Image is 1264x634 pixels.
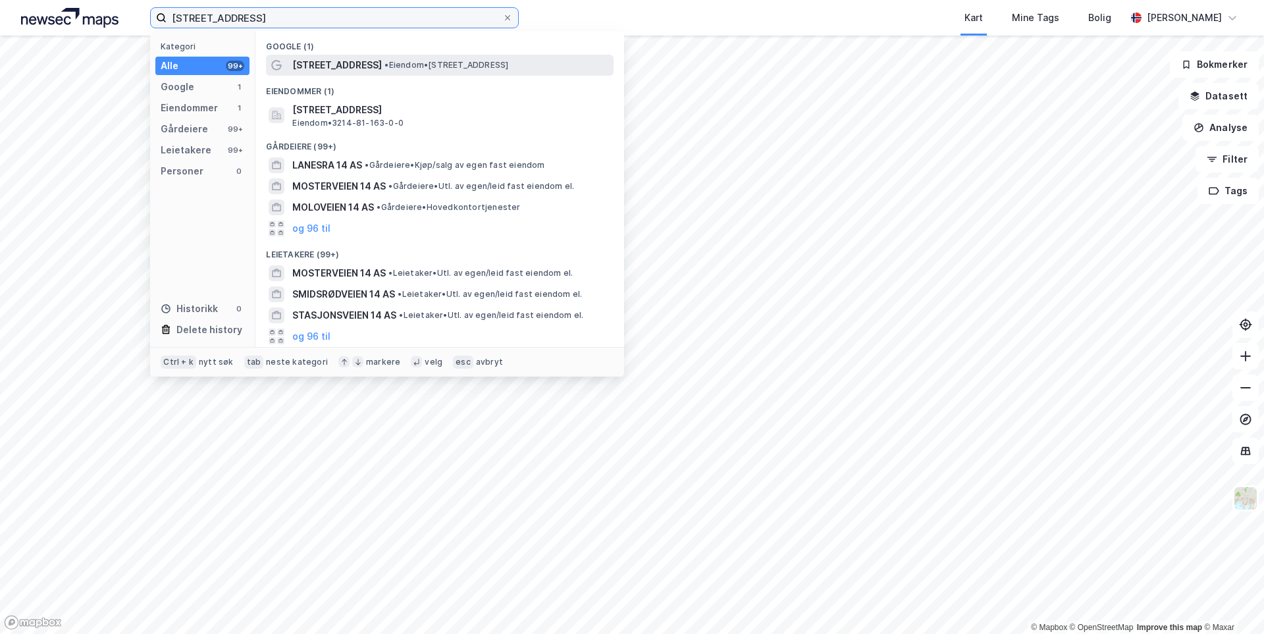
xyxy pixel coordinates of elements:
[964,10,983,26] div: Kart
[377,202,520,213] span: Gårdeiere • Hovedkontortjenester
[476,357,503,367] div: avbryt
[453,356,473,369] div: esc
[399,310,583,321] span: Leietaker • Utl. av egen/leid fast eiendom el.
[255,131,624,155] div: Gårdeiere (99+)
[388,268,573,278] span: Leietaker • Utl. av egen/leid fast eiendom el.
[292,118,404,128] span: Eiendom • 3214-81-163-0-0
[384,60,508,70] span: Eiendom • [STREET_ADDRESS]
[1147,10,1222,26] div: [PERSON_NAME]
[161,356,196,369] div: Ctrl + k
[292,178,386,194] span: MOSTERVEIEN 14 AS
[1198,571,1264,634] iframe: Chat Widget
[377,202,381,212] span: •
[161,121,208,137] div: Gårdeiere
[255,239,624,263] div: Leietakere (99+)
[4,615,62,630] a: Mapbox homepage
[199,357,234,367] div: nytt søk
[292,221,330,236] button: og 96 til
[226,61,244,71] div: 99+
[161,100,218,116] div: Eiendommer
[161,58,178,74] div: Alle
[1198,178,1259,204] button: Tags
[234,304,244,314] div: 0
[255,76,624,99] div: Eiendommer (1)
[399,310,403,320] span: •
[226,124,244,134] div: 99+
[292,329,330,344] button: og 96 til
[398,289,582,300] span: Leietaker • Utl. av egen/leid fast eiendom el.
[1012,10,1059,26] div: Mine Tags
[365,160,544,171] span: Gårdeiere • Kjøp/salg av egen fast eiendom
[292,157,362,173] span: LANESRA 14 AS
[292,265,386,281] span: MOSTERVEIEN 14 AS
[365,160,369,170] span: •
[292,199,374,215] span: MOLOVEIEN 14 AS
[244,356,264,369] div: tab
[161,301,218,317] div: Historikk
[1137,623,1202,632] a: Improve this map
[226,145,244,155] div: 99+
[161,163,203,179] div: Personer
[1088,10,1111,26] div: Bolig
[388,181,392,191] span: •
[366,357,400,367] div: markere
[1070,623,1134,632] a: OpenStreetMap
[1182,115,1259,141] button: Analyse
[292,57,382,73] span: [STREET_ADDRESS]
[266,357,328,367] div: neste kategori
[1198,571,1264,634] div: Kontrollprogram for chat
[1031,623,1067,632] a: Mapbox
[234,103,244,113] div: 1
[234,166,244,176] div: 0
[161,142,211,158] div: Leietakere
[176,322,242,338] div: Delete history
[161,79,194,95] div: Google
[1196,146,1259,172] button: Filter
[1233,486,1258,511] img: Z
[384,60,388,70] span: •
[234,82,244,92] div: 1
[388,181,574,192] span: Gårdeiere • Utl. av egen/leid fast eiendom el.
[255,31,624,55] div: Google (1)
[398,289,402,299] span: •
[167,8,502,28] input: Søk på adresse, matrikkel, gårdeiere, leietakere eller personer
[292,286,395,302] span: SMIDSRØDVEIEN 14 AS
[1170,51,1259,78] button: Bokmerker
[292,307,396,323] span: STASJONSVEIEN 14 AS
[1178,83,1259,109] button: Datasett
[292,102,608,118] span: [STREET_ADDRESS]
[388,268,392,278] span: •
[161,41,250,51] div: Kategori
[425,357,442,367] div: velg
[21,8,118,28] img: logo.a4113a55bc3d86da70a041830d287a7e.svg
